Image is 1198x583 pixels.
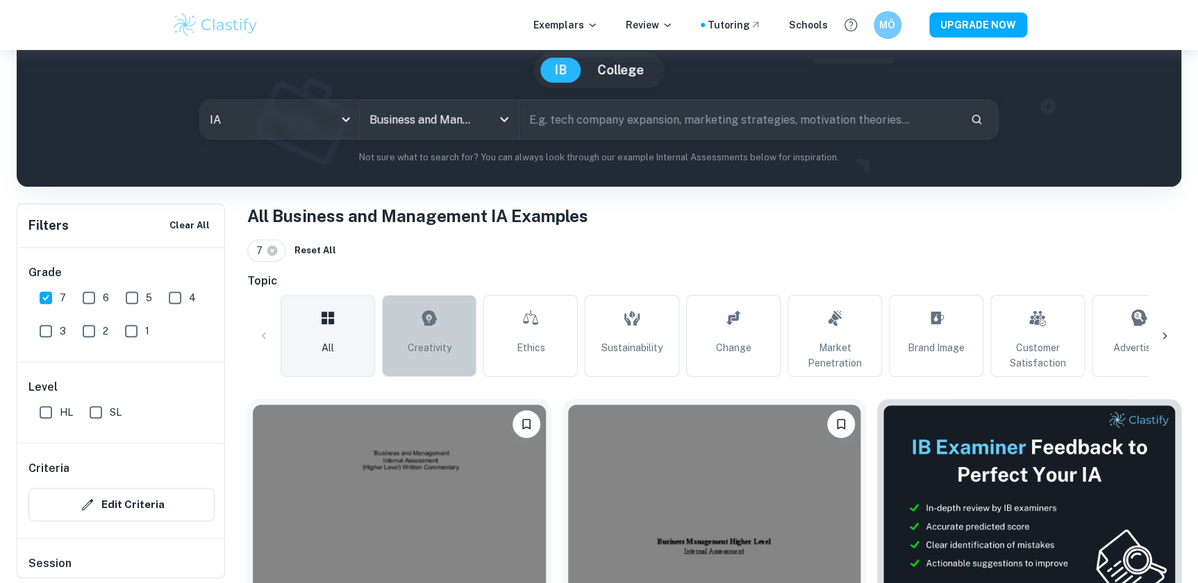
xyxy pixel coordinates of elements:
[60,290,66,305] span: 7
[103,323,108,339] span: 2
[103,290,109,305] span: 6
[28,379,215,396] h6: Level
[540,58,581,83] button: IB
[965,108,988,131] button: Search
[189,290,196,305] span: 4
[28,488,215,521] button: Edit Criteria
[997,340,1079,371] span: Customer Satisfaction
[247,273,1181,289] h6: Topic
[28,216,69,235] h6: Filters
[517,340,545,355] span: Ethics
[533,17,598,33] p: Exemplars
[291,240,340,261] button: Reset All
[28,460,69,477] h6: Criteria
[494,110,514,129] button: Open
[879,17,895,33] h6: MÖ
[110,405,122,420] span: SL
[519,100,960,139] input: E.g. tech company expansion, marketing strategies, motivation theories...
[60,323,66,339] span: 3
[839,13,863,37] button: Help and Feedback
[247,239,285,262] div: 7
[145,323,149,339] span: 1
[929,12,1027,37] button: UPGRADE NOW
[716,340,751,355] span: Change
[513,410,540,438] button: Bookmark
[874,11,901,39] button: MÖ
[60,405,73,420] span: HL
[28,151,1170,164] p: Not sure what to search for? You can always look through our example Internal Assessments below f...
[172,11,260,39] img: Clastify logo
[789,17,828,33] a: Schools
[146,290,152,305] span: 5
[708,17,761,33] a: Tutoring
[794,340,876,371] span: Market Penetration
[583,58,658,83] button: College
[256,243,269,258] span: 7
[322,340,334,355] span: All
[28,555,215,583] h6: Session
[601,340,663,355] span: Sustainability
[200,100,359,139] div: IA
[166,215,213,236] button: Clear All
[626,17,673,33] p: Review
[408,340,451,355] span: Creativity
[28,264,215,281] h6: Grade
[247,203,1181,228] h1: All Business and Management IA Examples
[827,410,855,438] button: Bookmark
[1113,340,1165,355] span: Advertising
[908,340,965,355] span: Brand Image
